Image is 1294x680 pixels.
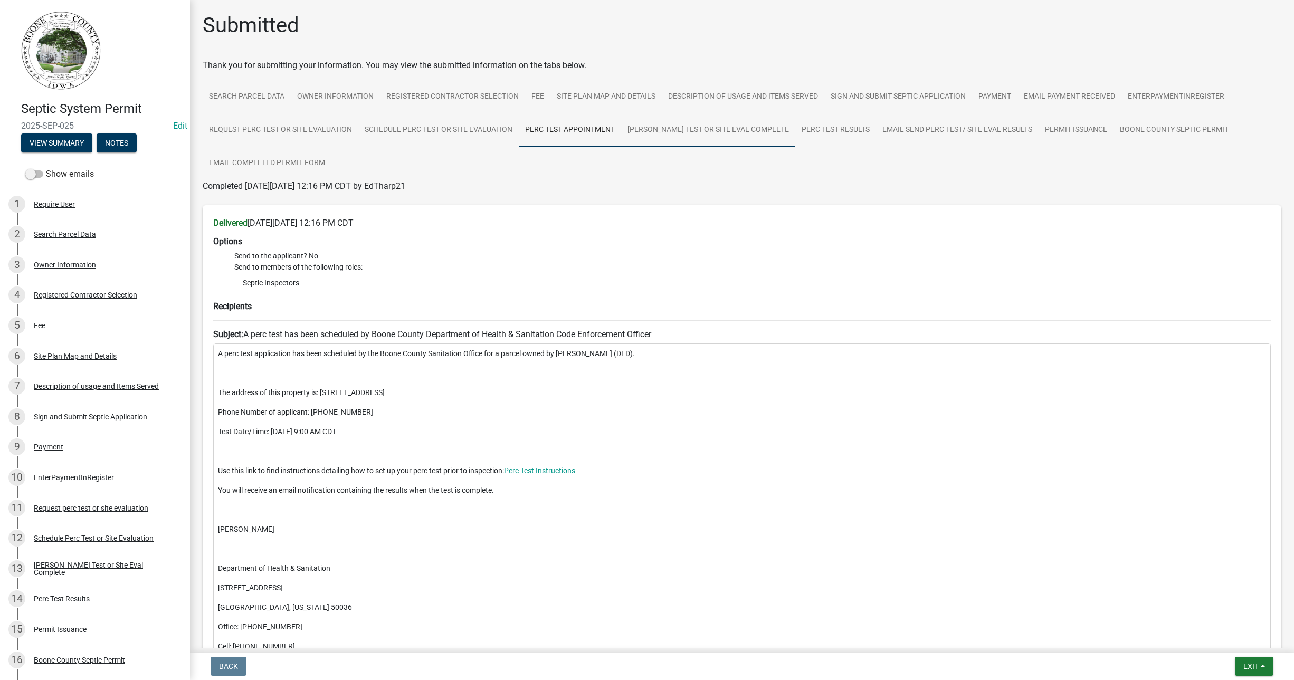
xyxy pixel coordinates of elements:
[218,621,1266,633] p: Office: [PHONE_NUMBER]
[34,382,159,390] div: Description of usage and Items Served
[218,387,1266,398] p: The address of this property is: [STREET_ADDRESS]
[21,11,101,90] img: Boone County, Iowa
[358,113,519,147] a: Schedule Perc Test or Site Evaluation
[21,101,182,117] h4: Septic System Permit
[1017,80,1121,114] a: Email Payment Received
[234,251,1271,262] li: Send to the applicant? No
[21,139,92,148] wm-modal-confirm: Summary
[219,662,238,671] span: Back
[8,560,25,577] div: 13
[8,286,25,303] div: 4
[97,139,137,148] wm-modal-confirm: Notes
[34,322,45,329] div: Fee
[550,80,662,114] a: Site Plan Map and Details
[8,196,25,213] div: 1
[21,121,169,131] span: 2025-SEP-025
[213,329,1271,339] h6: A perc test has been scheduled by Boone County Department of Health & Sanitation Code Enforcement...
[34,474,114,481] div: EnterPaymentInRegister
[34,413,147,420] div: Sign and Submit Septic Application
[213,329,243,339] strong: Subject:
[621,113,795,147] a: [PERSON_NAME] Test or Site Eval Complete
[218,524,1266,535] p: [PERSON_NAME]
[34,352,117,360] div: Site Plan Map and Details
[34,656,125,664] div: Boone County Septic Permit
[213,218,248,228] strong: Delivered
[97,133,137,152] button: Notes
[203,113,358,147] a: Request perc test or site evaluation
[34,534,154,542] div: Schedule Perc Test or Site Evaluation
[8,256,25,273] div: 3
[8,621,25,638] div: 15
[525,80,550,114] a: Fee
[213,218,1271,228] h6: [DATE][DATE] 12:16 PM CDT
[8,378,25,395] div: 7
[218,485,1266,496] p: You will receive an email notification containing the results when the test is complete.
[8,530,25,547] div: 12
[173,121,187,131] a: Edit
[218,348,1266,359] p: A perc test application has been scheduled by the Boone County Sanitation Office for a parcel own...
[21,133,92,152] button: View Summary
[1243,662,1259,671] span: Exit
[218,465,1266,476] p: Use this link to find instructions detailing how to set up your perc test prior to inspection:
[213,236,242,246] strong: Options
[8,652,25,668] div: 16
[234,275,1271,291] li: Septic Inspectors
[8,317,25,334] div: 5
[218,426,1266,437] p: Test Date/Time: [DATE] 9:00 AM CDT
[203,59,1281,72] div: Thank you for submitting your information. You may view the submitted information on the tabs below.
[213,301,252,311] strong: Recipients
[25,168,94,180] label: Show emails
[291,80,380,114] a: Owner Information
[8,408,25,425] div: 8
[8,226,25,243] div: 2
[380,80,525,114] a: Registered Contractor Selection
[34,595,90,602] div: Perc Test Results
[34,504,148,512] div: Request perc test or site evaluation
[218,641,1266,652] p: Cell: [PHONE_NUMBER]
[203,181,405,191] span: Completed [DATE][DATE] 12:16 PM CDT by EdTharp21
[1121,80,1231,114] a: EnterPaymentInRegister
[203,147,331,180] a: Email Completed Permit Form
[34,261,96,269] div: Owner Information
[1114,113,1235,147] a: Boone County Septic Permit
[662,80,824,114] a: Description of usage and Items Served
[218,543,1266,554] p: ---------------------------------------------
[1039,113,1114,147] a: Permit Issuance
[34,200,75,208] div: Require User
[218,582,1266,593] p: [STREET_ADDRESS]
[34,443,63,451] div: Payment
[8,348,25,365] div: 6
[8,500,25,516] div: 11
[218,407,1266,418] p: Phone Number of applicant: [PHONE_NUMBER]
[8,590,25,607] div: 14
[173,121,187,131] wm-modal-confirm: Edit Application Number
[211,657,246,676] button: Back
[876,113,1039,147] a: Email Send Perc Test/ Site Eval Results
[218,602,1266,613] p: [GEOGRAPHIC_DATA], [US_STATE] 50036
[8,469,25,486] div: 10
[795,113,876,147] a: Perc Test Results
[34,626,87,633] div: Permit Issuance
[972,80,1017,114] a: Payment
[8,438,25,455] div: 9
[824,80,972,114] a: Sign and Submit Septic Application
[34,291,137,299] div: Registered Contractor Selection
[203,80,291,114] a: Search Parcel Data
[218,563,1266,574] p: Department of Health & Sanitation
[34,231,96,238] div: Search Parcel Data
[234,262,1271,293] li: Send to members of the following roles:
[203,13,299,38] h1: Submitted
[1235,657,1273,676] button: Exit
[519,113,621,147] a: Perc Test Appointment
[504,466,575,475] a: Perc Test Instructions
[34,561,173,576] div: [PERSON_NAME] Test or Site Eval Complete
